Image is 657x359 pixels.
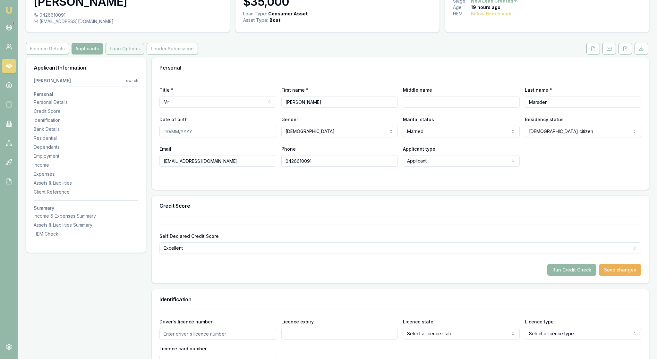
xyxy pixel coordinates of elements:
[106,43,144,54] button: Loan Options
[34,206,138,210] h3: Summary
[547,264,596,276] button: Run Credit Check
[281,117,298,122] label: Gender
[281,319,314,324] label: Licence expiry
[34,108,138,114] div: Credit Score
[34,18,222,25] div: [EMAIL_ADDRESS][DOMAIN_NAME]
[34,222,138,228] div: Assets & Liabilities Summary
[159,233,219,239] label: Self Declared Credit Score
[453,11,471,17] div: HEM:
[268,11,308,17] div: Consumer Asset
[159,146,171,152] label: Email
[34,189,138,195] div: Client Reference
[281,146,296,152] label: Phone
[281,155,398,167] input: 0431 234 567
[34,12,222,18] div: 0426610091
[34,213,138,219] div: Income & Expenses Summary
[281,87,309,93] label: First name *
[159,297,641,302] h3: Identification
[126,78,138,83] div: switch
[471,11,512,17] div: Below Benchmark
[159,319,212,324] label: Driver's licence number
[525,319,554,324] label: Licence type
[34,153,138,159] div: Employment
[145,43,199,54] a: Lender Submission
[104,43,145,54] a: Loan Options
[34,78,71,84] div: [PERSON_NAME]
[34,135,138,141] div: Residential
[72,43,103,54] button: Applicants
[403,146,435,152] label: Applicant type
[243,11,267,17] div: Loan Type:
[453,4,471,11] div: Age:
[243,17,268,23] div: Asset Type :
[34,117,138,123] div: Identification
[34,126,138,132] div: Bank Details
[159,203,641,208] h3: Credit Score
[34,162,138,168] div: Income
[159,346,207,351] label: Licence card number
[26,43,69,54] button: Finance Details
[159,126,276,137] input: DD/MM/YYYY
[70,43,104,54] a: Applicants
[159,117,188,122] label: Date of birth
[5,6,13,14] img: emu-icon-u.png
[471,4,500,11] div: 19 hours ago
[159,328,276,339] input: Enter driver's licence number
[525,117,564,122] label: Residency status
[34,171,138,177] div: Expenses
[147,43,198,54] button: Lender Submission
[34,180,138,186] div: Assets & Liabilities
[34,231,138,237] div: HEM Check
[159,87,174,93] label: Title *
[34,99,138,105] div: Personal Details
[34,65,138,70] h3: Applicant Information
[34,144,138,150] div: Dependants
[403,319,433,324] label: Licence state
[26,43,70,54] a: Finance Details
[34,92,138,96] h3: Personal
[525,87,552,93] label: Last name *
[403,117,434,122] label: Marital status
[159,65,641,70] h3: Personal
[403,87,432,93] label: Middle name
[269,17,280,23] div: Boat
[599,264,641,276] button: Save changes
